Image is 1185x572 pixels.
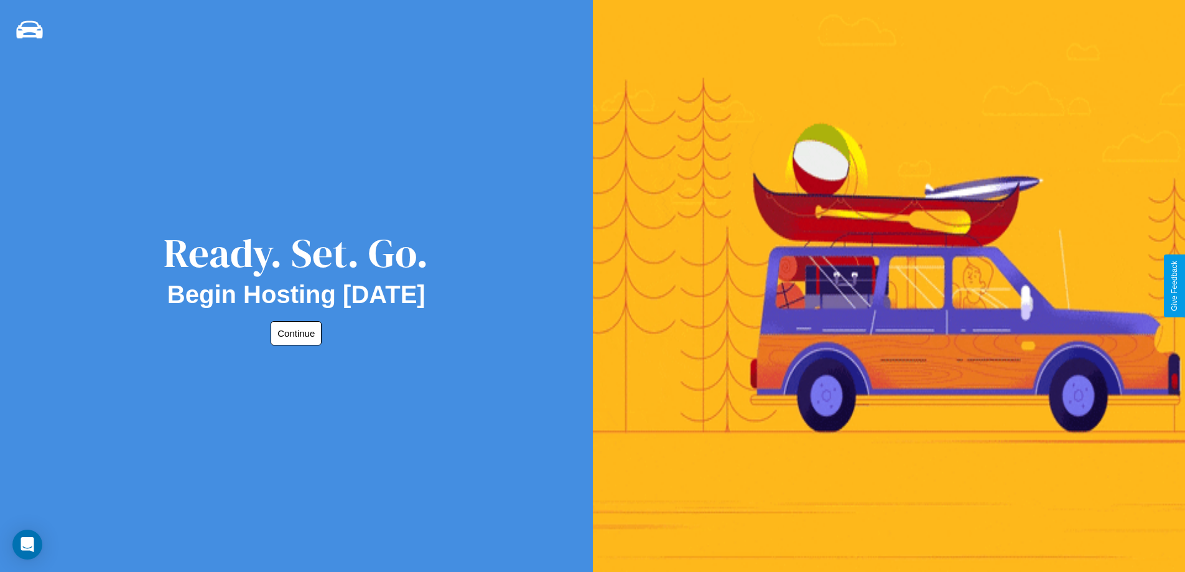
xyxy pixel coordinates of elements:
div: Open Intercom Messenger [12,530,42,560]
div: Give Feedback [1170,261,1179,311]
button: Continue [271,321,322,345]
h2: Begin Hosting [DATE] [167,281,425,309]
div: Ready. Set. Go. [164,225,429,281]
